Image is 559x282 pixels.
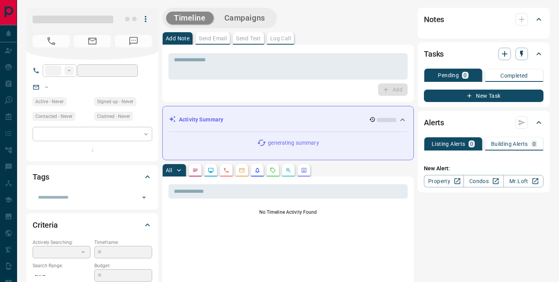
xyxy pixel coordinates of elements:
span: Claimed - Never [97,112,130,120]
p: 0 [533,141,536,147]
svg: Agent Actions [301,167,307,173]
h2: Notes [424,13,444,26]
div: Alerts [424,113,543,132]
a: Condos [464,175,503,187]
p: No Timeline Activity Found [168,209,408,216]
span: Contacted - Never [35,112,73,120]
span: No Email [74,35,111,47]
p: Building Alerts [491,141,528,147]
p: All [166,168,172,173]
button: New Task [424,90,543,102]
svg: Calls [223,167,229,173]
span: No Number [33,35,70,47]
p: Timeframe: [94,239,152,246]
p: -- - -- [33,269,90,282]
p: Add Note [166,36,189,41]
button: Timeline [166,12,214,24]
svg: Requests [270,167,276,173]
p: generating summary [268,139,319,147]
button: Open [139,192,149,203]
div: Tags [33,168,152,186]
p: Search Range: [33,262,90,269]
div: Criteria [33,216,152,234]
span: Active - Never [35,98,64,106]
svg: Opportunities [285,167,292,173]
p: Completed [500,73,528,78]
span: Signed up - Never [97,98,134,106]
a: Mr.Loft [503,175,543,187]
div: Tasks [424,45,543,63]
svg: Lead Browsing Activity [208,167,214,173]
p: 0 [470,141,473,147]
p: 0 [464,73,467,78]
a: Property [424,175,464,187]
p: Pending [438,73,459,78]
p: Actively Searching: [33,239,90,246]
a: -- [45,84,48,90]
button: Campaigns [217,12,273,24]
h2: Alerts [424,116,444,129]
div: Activity Summary [169,112,407,127]
svg: Notes [192,167,198,173]
svg: Listing Alerts [254,167,260,173]
h2: Tags [33,171,49,183]
p: Budget: [94,262,152,269]
div: Notes [424,10,543,29]
h2: Tasks [424,48,444,60]
p: New Alert: [424,164,543,173]
p: Activity Summary [179,116,223,124]
h2: Criteria [33,219,58,231]
svg: Emails [239,167,245,173]
span: No Number [115,35,152,47]
p: Listing Alerts [432,141,465,147]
